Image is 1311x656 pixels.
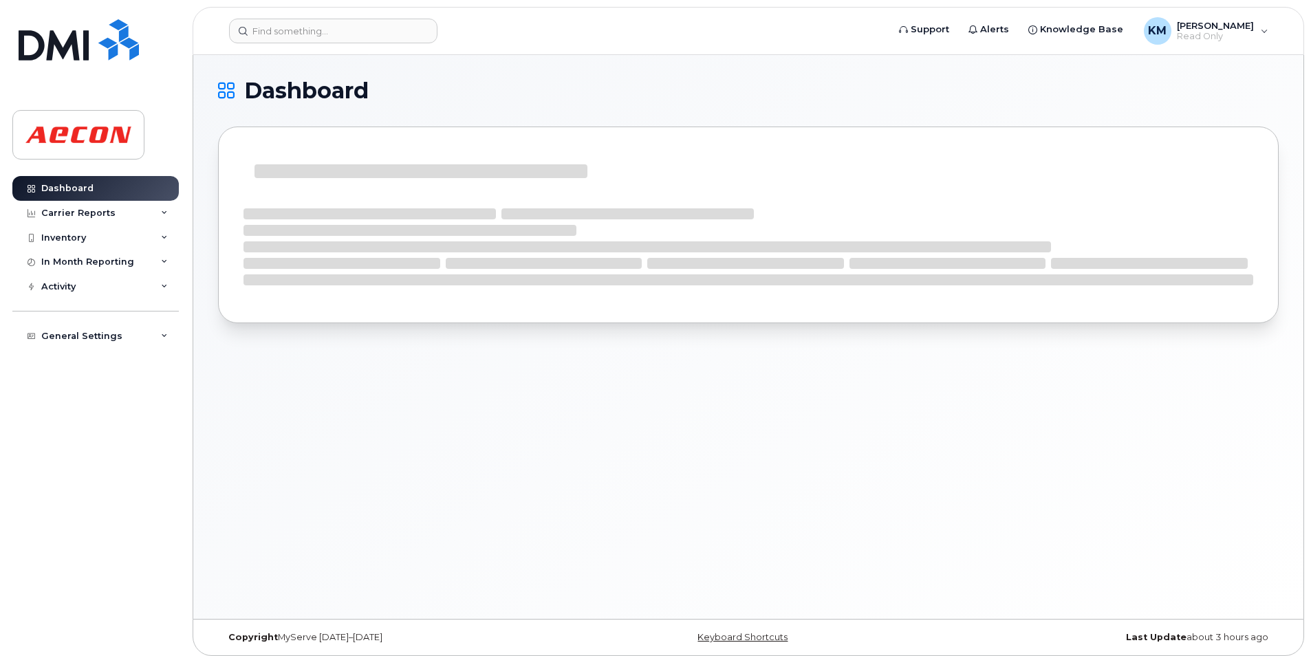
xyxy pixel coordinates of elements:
div: MyServe [DATE]–[DATE] [218,632,572,643]
div: about 3 hours ago [925,632,1279,643]
a: Keyboard Shortcuts [697,632,788,642]
strong: Last Update [1126,632,1187,642]
strong: Copyright [228,632,278,642]
span: Dashboard [244,80,369,101]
